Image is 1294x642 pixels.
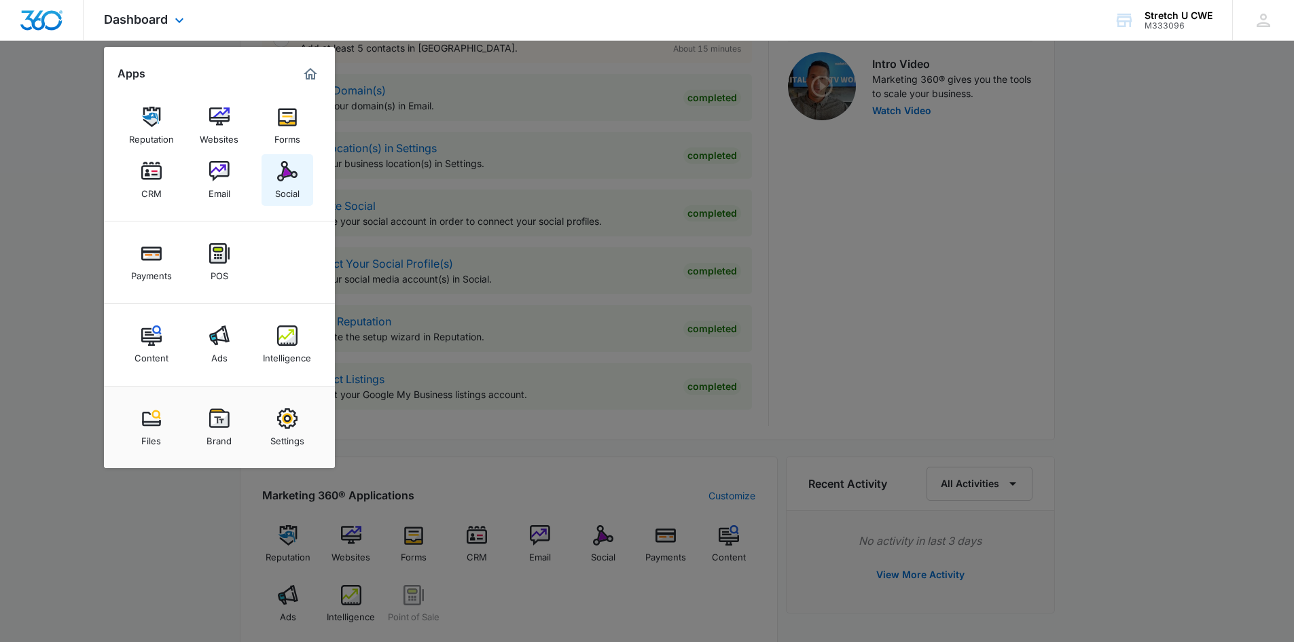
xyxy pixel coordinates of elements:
[270,429,304,446] div: Settings
[262,319,313,370] a: Intelligence
[131,264,172,281] div: Payments
[134,346,168,363] div: Content
[263,346,311,363] div: Intelligence
[194,100,245,151] a: Websites
[262,154,313,206] a: Social
[275,181,300,199] div: Social
[262,100,313,151] a: Forms
[1145,21,1212,31] div: account id
[104,12,168,26] span: Dashboard
[194,319,245,370] a: Ads
[211,264,228,281] div: POS
[194,154,245,206] a: Email
[126,319,177,370] a: Content
[209,181,230,199] div: Email
[1145,10,1212,21] div: account name
[118,67,145,80] h2: Apps
[126,402,177,453] a: Files
[262,402,313,453] a: Settings
[274,127,300,145] div: Forms
[206,429,232,446] div: Brand
[194,402,245,453] a: Brand
[126,236,177,288] a: Payments
[211,346,228,363] div: Ads
[194,236,245,288] a: POS
[129,127,174,145] div: Reputation
[141,429,161,446] div: Files
[126,100,177,151] a: Reputation
[126,154,177,206] a: CRM
[200,127,238,145] div: Websites
[141,181,162,199] div: CRM
[300,63,321,85] a: Marketing 360® Dashboard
